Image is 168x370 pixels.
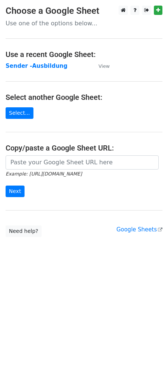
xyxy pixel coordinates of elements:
small: View [98,63,110,69]
small: Example: [URL][DOMAIN_NAME] [6,171,82,177]
h4: Copy/paste a Google Sheet URL: [6,143,162,152]
a: Need help? [6,225,42,237]
a: View [91,63,110,69]
h4: Use a recent Google Sheet: [6,50,162,59]
input: Next [6,186,25,197]
h3: Choose a Google Sheet [6,6,162,16]
h4: Select another Google Sheet: [6,93,162,102]
input: Paste your Google Sheet URL here [6,155,159,170]
a: Select... [6,107,33,119]
p: Use one of the options below... [6,19,162,27]
a: Google Sheets [116,226,162,233]
a: Sender -Ausbildung [6,63,67,69]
